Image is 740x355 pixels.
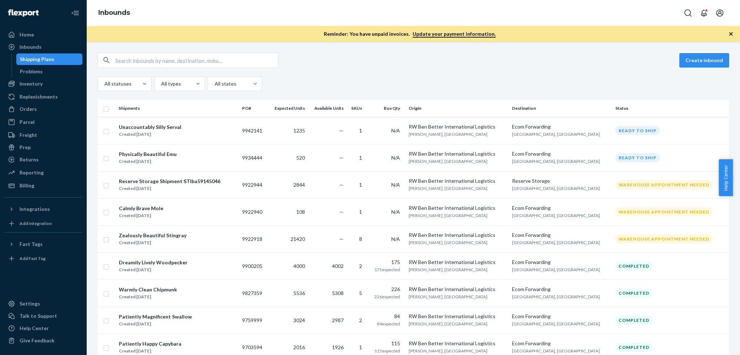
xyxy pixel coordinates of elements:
span: N/A [391,155,400,161]
input: All states [214,80,215,87]
div: Add Fast Tag [20,255,46,261]
span: — [339,182,344,188]
span: — [339,127,344,134]
a: Reporting [4,167,82,178]
div: 226 [371,286,400,293]
div: Created [DATE] [119,266,188,273]
div: Completed [615,343,653,352]
a: Orders [4,103,82,115]
div: Add Integration [20,220,52,226]
div: Replenishments [20,93,58,100]
span: — [339,236,344,242]
span: [GEOGRAPHIC_DATA], [GEOGRAPHIC_DATA] [512,321,600,326]
div: Ecom Forwarding [512,204,610,212]
div: Parcel [20,118,35,126]
span: 1 [359,155,362,161]
div: Completed [615,316,653,325]
div: RW Ben Better International Logistics [409,340,506,347]
span: 175 expected [374,267,400,272]
span: 4000 [293,263,305,269]
span: N/A [391,127,400,134]
span: 108 [296,209,305,215]
div: Created [DATE] [119,320,192,328]
span: 2844 [293,182,305,188]
div: 175 [371,259,400,266]
button: Help Center [719,159,733,196]
div: RW Ben Better International Logistics [409,259,506,266]
td: 9922944 [239,171,268,198]
span: 2016 [293,344,305,350]
div: Ecom Forwarding [512,259,610,266]
span: 226 expected [374,294,400,299]
div: Billing [20,182,34,189]
span: — [339,155,344,161]
div: Ecom Forwarding [512,150,610,157]
div: Help Center [20,325,49,332]
a: Shipping Plans [16,53,83,65]
th: PO# [239,100,268,117]
button: Open notifications [697,6,711,20]
th: Shipments [116,100,239,117]
input: All types [160,80,161,87]
td: 9934444 [239,144,268,171]
span: 21420 [291,236,305,242]
a: Inbounds [98,9,130,17]
span: [PERSON_NAME], [GEOGRAPHIC_DATA] [409,159,487,164]
div: Patiently Magnificent Swallow [119,313,192,320]
th: Box Qty [368,100,406,117]
div: Ecom Forwarding [512,123,610,130]
span: [PERSON_NAME], [GEOGRAPHIC_DATA] [409,294,487,299]
span: 5 [359,290,362,296]
a: Replenishments [4,91,82,103]
div: Ecom Forwarding [512,286,610,293]
td: 9922940 [239,198,268,225]
span: [PERSON_NAME], [GEOGRAPHIC_DATA] [409,348,487,354]
a: Settings [4,298,82,309]
span: [GEOGRAPHIC_DATA], [GEOGRAPHIC_DATA] [512,240,600,245]
span: 5536 [293,290,305,296]
div: Ecom Forwarding [512,340,610,347]
div: Reporting [20,169,44,176]
div: Inventory [20,80,43,87]
div: Ready to ship [615,153,660,162]
div: Created [DATE] [119,158,177,165]
th: Available Units [308,100,347,117]
td: 9922918 [239,225,268,252]
th: SKUs [347,100,368,117]
div: Fast Tags [20,241,43,248]
span: [PERSON_NAME], [GEOGRAPHIC_DATA] [409,321,487,326]
span: 5308 [332,290,344,296]
span: 2 [359,317,362,323]
div: Created [DATE] [119,185,220,192]
div: Give Feedback [20,337,55,344]
span: 1235 [293,127,305,134]
div: Completed [615,289,653,298]
div: Shipping Plans [20,56,54,63]
div: Prep [20,144,31,151]
div: Reserve Storage [512,177,610,185]
span: [PERSON_NAME], [GEOGRAPHIC_DATA] [409,213,487,218]
div: Integrations [20,205,50,213]
div: Completed [615,261,653,270]
span: 2987 [332,317,344,323]
div: Settings [20,300,40,307]
div: Calmly Brave Mole [119,205,163,212]
td: 9827359 [239,280,268,307]
div: Created [DATE] [119,239,186,246]
div: Reserve Storage Shipment STIba59145046 [119,178,220,185]
span: [GEOGRAPHIC_DATA], [GEOGRAPHIC_DATA] [512,348,600,354]
div: Orders [20,105,37,113]
a: Update your payment information. [413,31,496,38]
div: Warehouse Appointment Needed [615,180,713,189]
a: Inventory [4,78,82,90]
div: Zealously Beautiful Stingray [119,232,186,239]
span: 2 [359,263,362,269]
span: N/A [391,209,400,215]
div: Created [DATE] [119,293,177,300]
a: Billing [4,180,82,191]
span: 3024 [293,317,305,323]
div: RW Ben Better International Logistics [409,313,506,320]
div: Ready to ship [615,126,660,135]
span: 1 [359,127,362,134]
